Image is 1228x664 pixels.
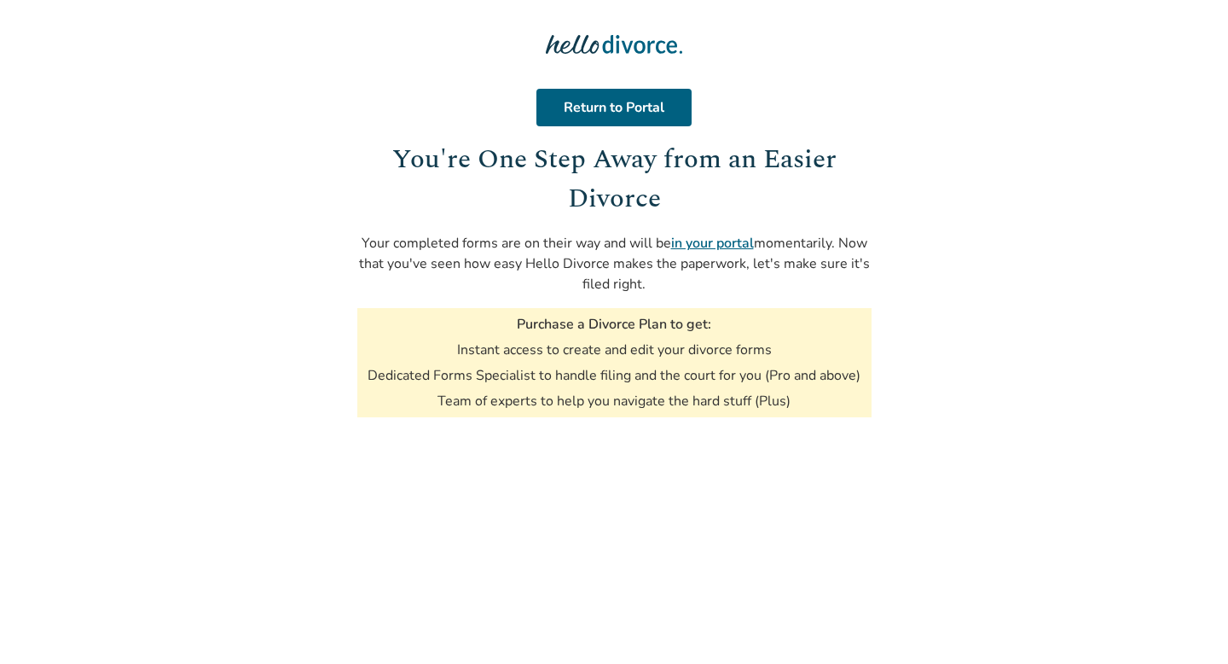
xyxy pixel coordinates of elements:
[457,341,772,359] li: Instant access to create and edit your divorce forms
[357,233,872,294] p: Your completed forms are on their way and will be momentarily. Now that you've seen how easy Hell...
[546,27,682,61] img: Hello Divorce Logo
[671,234,754,253] a: in your portal
[536,89,692,126] a: Return to Portal
[437,392,791,411] li: Team of experts to help you navigate the hard stuff (Plus)
[517,315,711,334] h3: Purchase a Divorce Plan to get:
[357,140,872,219] h1: You're One Step Away from an Easier Divorce
[368,366,860,385] li: Dedicated Forms Specialist to handle filing and the court for you (Pro and above)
